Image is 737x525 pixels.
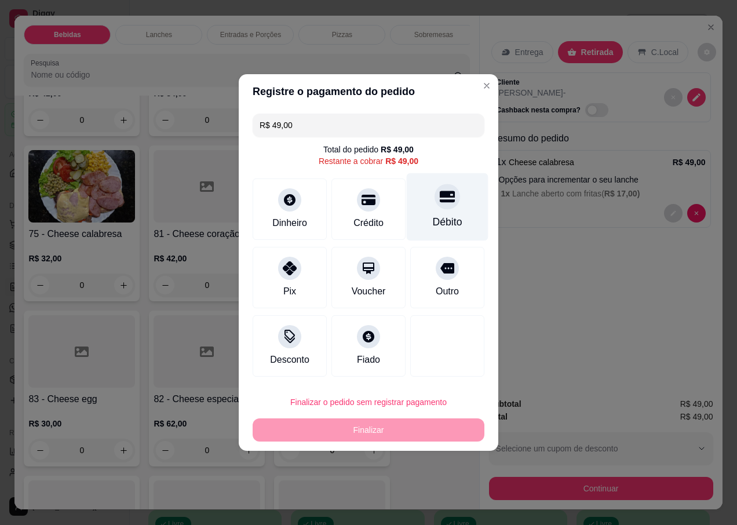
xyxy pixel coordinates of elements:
div: Dinheiro [272,216,307,230]
div: Desconto [270,353,309,367]
div: Outro [436,285,459,298]
div: Fiado [357,353,380,367]
button: Finalizar o pedido sem registrar pagamento [253,391,484,414]
div: Crédito [353,216,384,230]
div: Pix [283,285,296,298]
button: Close [477,76,496,95]
div: Débito [433,214,462,229]
div: R$ 49,00 [385,155,418,167]
input: Ex.: hambúrguer de cordeiro [260,114,477,137]
div: R$ 49,00 [381,144,414,155]
div: Restante a cobrar [319,155,418,167]
div: Voucher [352,285,386,298]
header: Registre o pagamento do pedido [239,74,498,109]
div: Total do pedido [323,144,414,155]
